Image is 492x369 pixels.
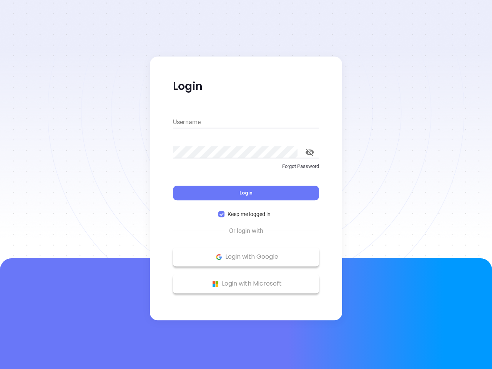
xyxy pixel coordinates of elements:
p: Login with Google [177,251,315,263]
button: Login [173,186,319,200]
a: Forgot Password [173,163,319,176]
button: Google Logo Login with Google [173,247,319,266]
span: Login [239,189,253,196]
button: Microsoft Logo Login with Microsoft [173,274,319,293]
p: Login with Microsoft [177,278,315,289]
span: Keep me logged in [224,210,274,218]
span: Or login with [225,226,267,236]
p: Forgot Password [173,163,319,170]
img: Google Logo [214,252,224,262]
img: Microsoft Logo [211,279,220,289]
button: toggle password visibility [301,143,319,161]
p: Login [173,80,319,93]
